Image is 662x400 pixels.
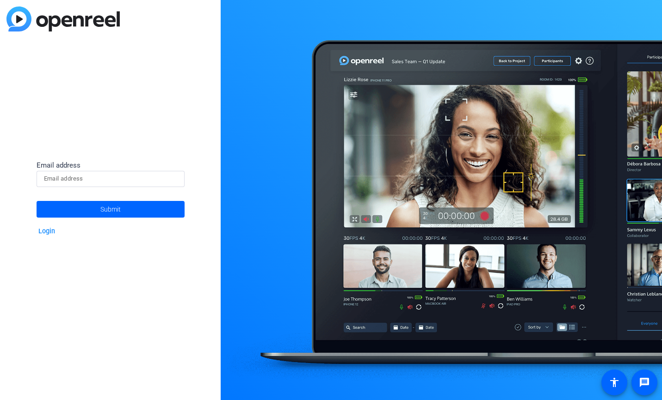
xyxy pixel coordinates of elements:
[37,201,185,218] button: Submit
[44,173,177,184] input: Email address
[639,377,650,388] mat-icon: message
[6,6,120,31] img: blue-gradient.svg
[609,377,620,388] mat-icon: accessibility
[38,227,55,235] a: Login
[100,198,121,221] span: Submit
[37,161,80,169] span: Email address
